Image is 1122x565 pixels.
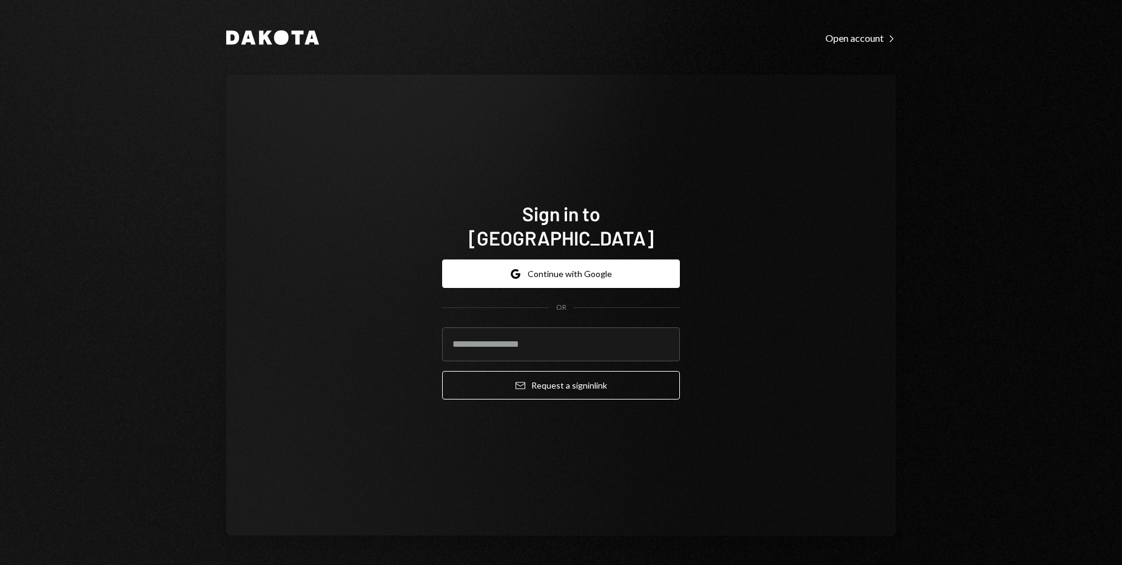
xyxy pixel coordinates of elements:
[825,32,896,44] div: Open account
[442,259,680,288] button: Continue with Google
[442,201,680,250] h1: Sign in to [GEOGRAPHIC_DATA]
[442,371,680,400] button: Request a signinlink
[825,31,896,44] a: Open account
[556,303,566,313] div: OR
